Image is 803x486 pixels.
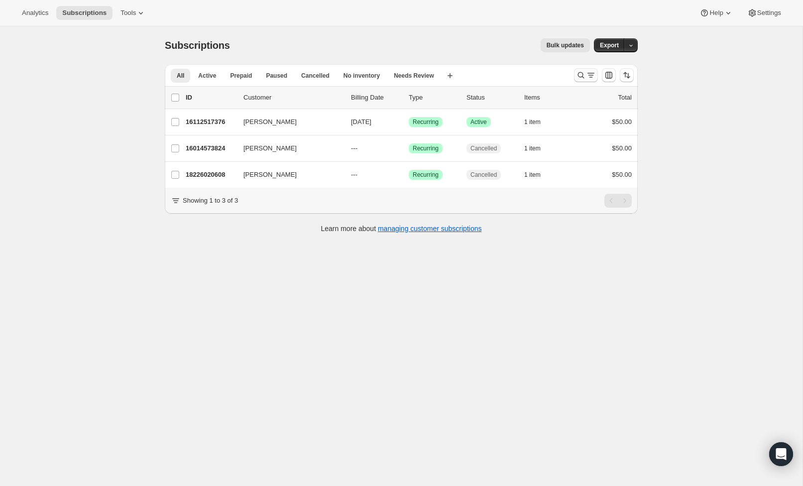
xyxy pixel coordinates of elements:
div: IDCustomerBilling DateTypeStatusItemsTotal [186,93,632,103]
span: --- [351,144,357,152]
p: Customer [243,93,343,103]
span: Help [709,9,723,17]
span: Prepaid [230,72,252,80]
span: 1 item [524,118,541,126]
span: Subscriptions [62,9,107,17]
p: 18226020608 [186,170,235,180]
button: Bulk updates [541,38,590,52]
span: Subscriptions [165,40,230,51]
p: ID [186,93,235,103]
p: Billing Date [351,93,401,103]
span: [DATE] [351,118,371,125]
div: Open Intercom Messenger [769,442,793,466]
button: 1 item [524,141,552,155]
span: $50.00 [612,171,632,178]
span: $50.00 [612,118,632,125]
button: Help [693,6,739,20]
p: 16014573824 [186,143,235,153]
div: Items [524,93,574,103]
span: Analytics [22,9,48,17]
span: Recurring [413,118,439,126]
p: Status [466,93,516,103]
button: 1 item [524,168,552,182]
span: No inventory [344,72,380,80]
div: Type [409,93,459,103]
button: [PERSON_NAME] [237,114,337,130]
button: Customize table column order and visibility [602,68,616,82]
p: 16112517376 [186,117,235,127]
button: Create new view [442,69,458,83]
div: 16014573824[PERSON_NAME]---SuccessRecurringCancelled1 item$50.00 [186,141,632,155]
span: Needs Review [394,72,434,80]
button: Export [594,38,625,52]
button: [PERSON_NAME] [237,140,337,156]
a: managing customer subscriptions [378,225,482,233]
span: 1 item [524,144,541,152]
button: Tools [115,6,152,20]
span: [PERSON_NAME] [243,143,297,153]
button: Subscriptions [56,6,113,20]
span: Tools [120,9,136,17]
button: Analytics [16,6,54,20]
span: Cancelled [301,72,330,80]
p: Total [618,93,632,103]
span: Bulk updates [547,41,584,49]
span: [PERSON_NAME] [243,170,297,180]
span: 1 item [524,171,541,179]
button: Settings [741,6,787,20]
div: 16112517376[PERSON_NAME][DATE]SuccessRecurringSuccessActive1 item$50.00 [186,115,632,129]
span: Cancelled [470,171,497,179]
p: Learn more about [321,224,482,234]
span: Paused [266,72,287,80]
span: Export [600,41,619,49]
button: Search and filter results [574,68,598,82]
span: Recurring [413,144,439,152]
span: --- [351,171,357,178]
span: [PERSON_NAME] [243,117,297,127]
div: 18226020608[PERSON_NAME]---SuccessRecurringCancelled1 item$50.00 [186,168,632,182]
button: Sort the results [620,68,634,82]
span: Active [470,118,487,126]
button: 1 item [524,115,552,129]
span: Settings [757,9,781,17]
span: Active [198,72,216,80]
span: Cancelled [470,144,497,152]
p: Showing 1 to 3 of 3 [183,196,238,206]
span: All [177,72,184,80]
button: [PERSON_NAME] [237,167,337,183]
span: $50.00 [612,144,632,152]
nav: Pagination [604,194,632,208]
span: Recurring [413,171,439,179]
